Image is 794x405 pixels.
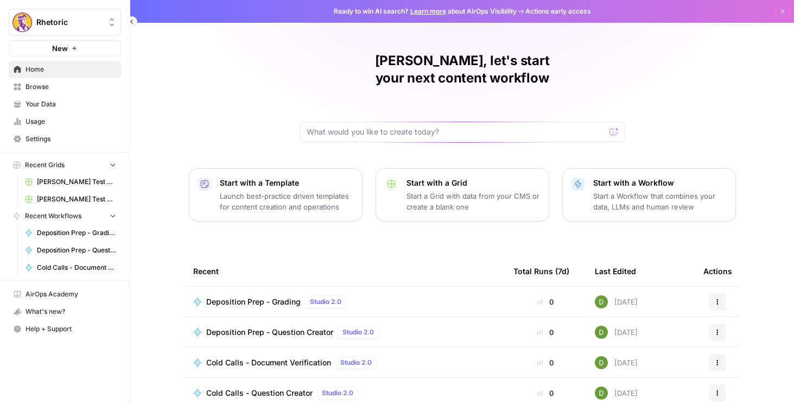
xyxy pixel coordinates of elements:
[25,160,65,170] span: Recent Grids
[9,303,120,320] div: What's new?
[595,356,608,369] img: 9imwbg9onax47rbj8p24uegffqjq
[595,295,608,308] img: 9imwbg9onax47rbj8p24uegffqjq
[26,324,116,334] span: Help + Support
[513,388,577,398] div: 0
[26,134,116,144] span: Settings
[310,297,341,307] span: Studio 2.0
[376,168,549,222] button: Start with a GridStart a Grid with data from your CMS or create a blank one
[26,82,116,92] span: Browse
[703,256,732,286] div: Actions
[26,99,116,109] span: Your Data
[20,224,121,242] a: Deposition Prep - Grading
[340,358,372,368] span: Studio 2.0
[193,326,496,339] a: Deposition Prep - Question CreatorStudio 2.0
[562,168,736,222] button: Start with a WorkflowStart a Workflow that combines your data, LLMs and human review
[206,296,301,307] span: Deposition Prep - Grading
[525,7,591,16] span: Actions early access
[513,357,577,368] div: 0
[37,228,116,238] span: Deposition Prep - Grading
[9,320,121,338] button: Help + Support
[9,9,121,36] button: Workspace: Rhetoric
[20,191,121,208] a: [PERSON_NAME] Test Workflow - SERP Overview Grid
[37,194,116,204] span: [PERSON_NAME] Test Workflow - SERP Overview Grid
[9,303,121,320] button: What's new?
[513,256,569,286] div: Total Runs (7d)
[513,327,577,338] div: 0
[322,388,353,398] span: Studio 2.0
[9,113,121,130] a: Usage
[193,387,496,400] a: Cold Calls - Question CreatorStudio 2.0
[12,12,32,32] img: Rhetoric Logo
[595,256,636,286] div: Last Edited
[206,327,333,338] span: Deposition Prep - Question Creator
[406,178,540,188] p: Start with a Grid
[595,387,638,400] div: [DATE]
[193,256,496,286] div: Recent
[26,117,116,126] span: Usage
[9,208,121,224] button: Recent Workflows
[9,78,121,96] a: Browse
[20,242,121,259] a: Deposition Prep - Question Creator
[513,296,577,307] div: 0
[206,357,331,368] span: Cold Calls - Document Verification
[595,326,608,339] img: 9imwbg9onax47rbj8p24uegffqjq
[9,61,121,78] a: Home
[9,286,121,303] a: AirOps Academy
[410,7,446,15] a: Learn more
[193,356,496,369] a: Cold Calls - Document VerificationStudio 2.0
[20,259,121,276] a: Cold Calls - Document Verification
[593,178,727,188] p: Start with a Workflow
[26,289,116,299] span: AirOps Academy
[595,326,638,339] div: [DATE]
[9,96,121,113] a: Your Data
[300,52,625,87] h1: [PERSON_NAME], let's start your next content workflow
[9,130,121,148] a: Settings
[9,157,121,173] button: Recent Grids
[37,177,116,187] span: [PERSON_NAME] Test Workflow - Copilot Example Grid
[220,178,353,188] p: Start with a Template
[334,7,517,16] span: Ready to win AI search? about AirOps Visibility
[593,191,727,212] p: Start a Workflow that combines your data, LLMs and human review
[189,168,363,222] button: Start with a TemplateLaunch best-practice driven templates for content creation and operations
[36,17,102,28] span: Rhetoric
[20,173,121,191] a: [PERSON_NAME] Test Workflow - Copilot Example Grid
[595,356,638,369] div: [DATE]
[52,43,68,54] span: New
[206,388,313,398] span: Cold Calls - Question Creator
[595,387,608,400] img: 9imwbg9onax47rbj8p24uegffqjq
[406,191,540,212] p: Start a Grid with data from your CMS or create a blank one
[25,211,81,221] span: Recent Workflows
[37,245,116,255] span: Deposition Prep - Question Creator
[26,65,116,74] span: Home
[342,327,374,337] span: Studio 2.0
[37,263,116,273] span: Cold Calls - Document Verification
[220,191,353,212] p: Launch best-practice driven templates for content creation and operations
[193,295,496,308] a: Deposition Prep - GradingStudio 2.0
[9,40,121,56] button: New
[307,126,605,137] input: What would you like to create today?
[595,295,638,308] div: [DATE]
